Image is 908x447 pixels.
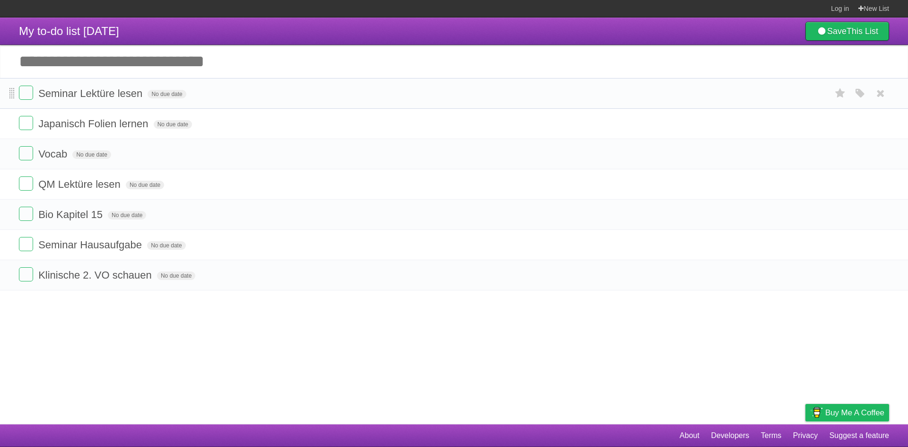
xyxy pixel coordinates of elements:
[38,178,123,190] span: QM Lektüre lesen
[38,88,145,99] span: Seminar Lektüre lesen
[19,207,33,221] label: Done
[38,209,105,220] span: Bio Kapitel 15
[19,116,33,130] label: Done
[831,86,849,101] label: Star task
[793,427,818,445] a: Privacy
[19,25,119,37] span: My to-do list [DATE]
[829,427,889,445] a: Suggest a feature
[38,269,154,281] span: Klinische 2. VO schauen
[847,26,878,36] b: This List
[761,427,782,445] a: Terms
[810,404,823,421] img: Buy me a coffee
[19,176,33,191] label: Done
[157,272,195,280] span: No due date
[108,211,146,219] span: No due date
[38,118,150,130] span: Japanisch Folien lernen
[825,404,884,421] span: Buy me a coffee
[38,148,70,160] span: Vocab
[148,90,186,98] span: No due date
[19,267,33,281] label: Done
[711,427,749,445] a: Developers
[19,86,33,100] label: Done
[805,22,889,41] a: SaveThis List
[126,181,164,189] span: No due date
[680,427,699,445] a: About
[147,241,185,250] span: No due date
[805,404,889,421] a: Buy me a coffee
[72,150,111,159] span: No due date
[38,239,144,251] span: Seminar Hausaufgabe
[19,146,33,160] label: Done
[154,120,192,129] span: No due date
[19,237,33,251] label: Done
